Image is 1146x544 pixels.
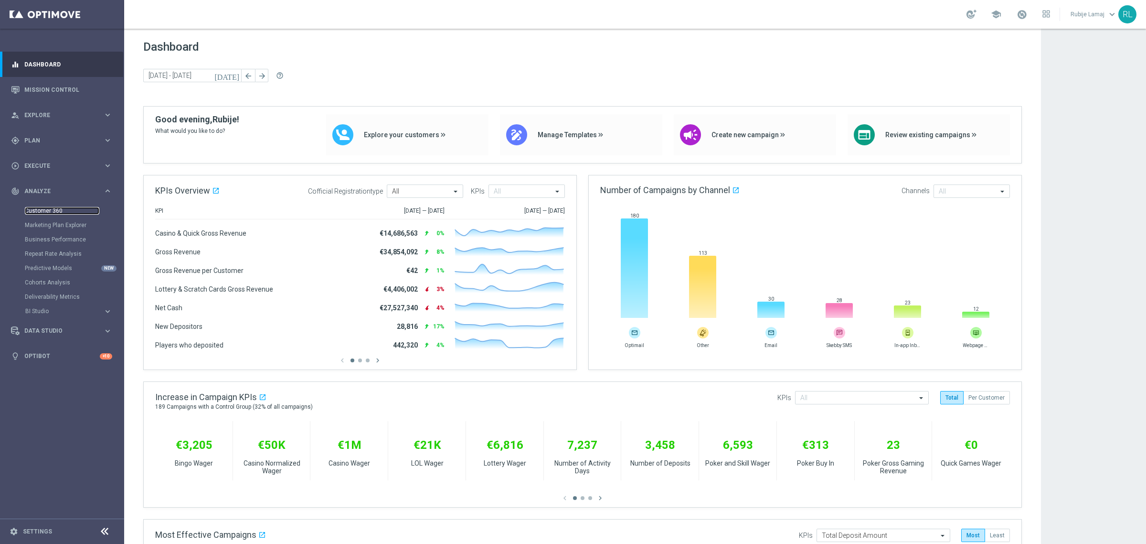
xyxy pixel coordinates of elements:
i: track_changes [11,187,20,196]
a: Deliverability Metrics [25,293,99,301]
div: Execute [11,162,103,170]
span: Execute [24,163,103,169]
div: Predictive Models [25,261,123,275]
span: BI Studio [25,308,94,314]
a: Predictive Models [25,264,99,272]
a: Marketing Plan Explorer [25,221,99,229]
div: Explore [11,111,103,120]
a: Business Performance [25,236,99,243]
div: Dashboard [11,52,112,77]
a: Cohorts Analysis [25,279,99,286]
i: keyboard_arrow_right [103,110,112,120]
div: Plan [11,136,103,145]
i: play_circle_outline [11,162,20,170]
i: keyboard_arrow_right [103,326,112,336]
div: BI Studio [25,304,123,318]
i: keyboard_arrow_right [103,136,112,145]
span: Plan [24,138,103,143]
button: lightbulb Optibot +10 [11,352,113,360]
div: Optibot [11,344,112,369]
span: Data Studio [24,328,103,334]
a: Repeat Rate Analysis [25,250,99,258]
div: NEW [101,265,117,272]
button: person_search Explore keyboard_arrow_right [11,111,113,119]
button: BI Studio keyboard_arrow_right [25,307,113,315]
div: Deliverability Metrics [25,290,123,304]
i: keyboard_arrow_right [103,161,112,170]
button: equalizer Dashboard [11,61,113,68]
a: Dashboard [24,52,112,77]
div: BI Studio [25,308,103,314]
button: track_changes Analyze keyboard_arrow_right [11,187,113,195]
a: Settings [23,529,52,534]
a: Optibot [24,344,100,369]
div: Data Studio [11,326,103,335]
span: keyboard_arrow_down [1107,9,1117,20]
div: RL [1118,5,1136,23]
i: settings [10,527,18,536]
div: Customer 360 [25,204,123,218]
span: Explore [24,112,103,118]
i: keyboard_arrow_right [103,186,112,196]
i: person_search [11,111,20,120]
div: Mission Control [11,77,112,102]
div: Business Performance [25,232,123,247]
div: Repeat Rate Analysis [25,247,123,261]
i: lightbulb [11,352,20,360]
span: school [991,9,1001,20]
i: equalizer [11,60,20,69]
div: Marketing Plan Explorer [25,218,123,232]
button: play_circle_outline Execute keyboard_arrow_right [11,162,113,170]
i: keyboard_arrow_right [103,307,112,316]
div: Cohorts Analysis [25,275,123,290]
a: Mission Control [24,77,112,102]
a: Customer 360 [25,207,99,215]
button: Data Studio keyboard_arrow_right [11,327,113,335]
button: Mission Control [11,86,113,94]
span: Analyze [24,188,103,194]
a: Rubije Lamajkeyboard_arrow_down [1070,7,1118,22]
div: +10 [100,353,112,359]
i: gps_fixed [11,136,20,145]
div: Analyze [11,187,103,196]
button: gps_fixed Plan keyboard_arrow_right [11,137,113,144]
